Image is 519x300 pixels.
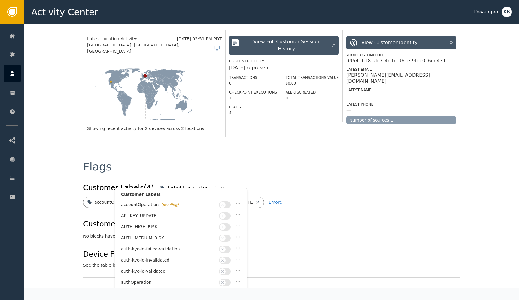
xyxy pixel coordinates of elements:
div: Customer Labels (4) [83,182,154,193]
div: See the table below for details on device flags associated with this customer [83,262,245,268]
div: [PERSON_NAME][EMAIL_ADDRESS][DOMAIN_NAME] [346,72,456,84]
div: 4 [229,110,277,115]
span: Activity Center [31,5,98,19]
div: accountOperation [94,199,132,205]
div: Flags [83,161,111,172]
div: No blocks have been applied to this customer [83,233,460,239]
label: Alerts Created [286,90,316,94]
div: Showing recent activity for 2 devices across 2 locations [87,125,222,132]
button: KB [502,7,512,17]
div: 0 [229,81,277,86]
div: Latest Name [346,87,456,93]
div: Label this customer [168,184,217,191]
div: Alerts (0) [83,287,133,298]
div: accountOperation [121,202,216,208]
div: d9541b18-afc7-4d1e-96ce-9fec0c6cd431 [346,58,446,64]
div: auth-kyc-id-validated [121,268,216,274]
div: Customer Blocks (0) [83,219,154,229]
div: [DATE] to present [229,64,339,71]
div: Number of sources: 1 [346,116,456,124]
div: View Full Customer Session History [244,38,329,52]
div: Customer Labels [121,191,241,201]
div: Developer [474,8,499,16]
div: Your Customer ID [346,52,456,58]
span: [GEOGRAPHIC_DATA], [GEOGRAPHIC_DATA], [GEOGRAPHIC_DATA] [87,42,214,55]
div: [DATE] 02:51 PM PDT [177,36,222,42]
div: auth-kyc-id-invalidated [121,257,216,263]
label: Transactions [229,76,257,80]
div: API_KEY_UPDATE [121,213,216,219]
label: Flags [229,105,241,109]
div: — [346,107,351,113]
div: Latest Phone [346,102,456,107]
div: View Customer Identity [361,39,417,46]
div: 0 [286,95,339,101]
div: Latest Location Activity: [87,36,177,42]
label: Total Transactions Value [286,76,339,80]
button: Label this customer [159,181,227,194]
div: authOperation [121,279,216,286]
button: View Customer Identity [346,36,456,49]
div: 7 [229,95,277,101]
span: (pending) [161,203,178,207]
div: — [346,93,351,99]
label: Customer Lifetime [229,59,267,63]
div: auth-kyc-id-failed-validation [121,246,216,252]
div: $0.00 [286,81,339,86]
label: Checkpoint Executions [229,90,277,94]
button: 1more [269,197,282,208]
div: Device Flags (0) [83,249,245,260]
div: Latest Email [346,67,456,72]
div: AUTH_MEDIUM_RISK [121,235,216,241]
button: View Full Customer Session History [229,36,339,55]
div: AUTH_HIGH_RISK [121,224,216,230]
